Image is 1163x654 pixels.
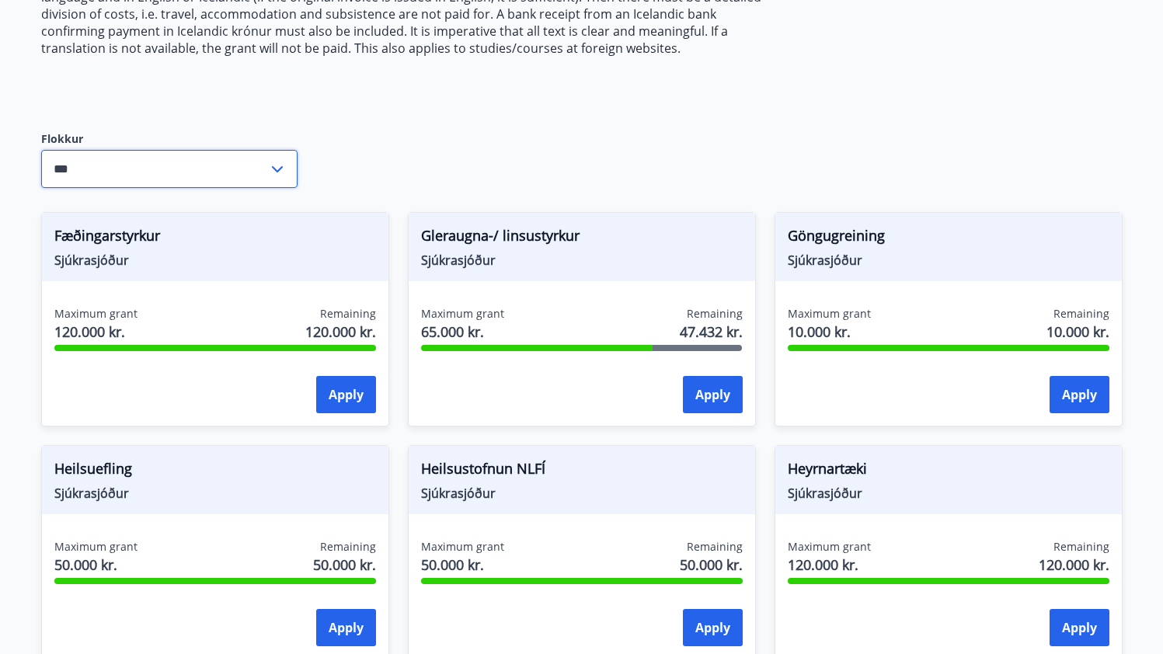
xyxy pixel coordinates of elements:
[1053,306,1109,322] span: Remaining
[788,458,1109,485] span: Heyrnartæki
[1050,609,1109,646] button: Apply
[788,252,1109,269] span: Sjúkrasjóður
[421,555,504,575] span: 50.000 kr.
[313,555,376,575] span: 50.000 kr.
[320,539,376,555] span: Remaining
[683,609,743,646] button: Apply
[320,306,376,322] span: Remaining
[421,306,504,322] span: Maximum grant
[54,539,138,555] span: Maximum grant
[687,539,743,555] span: Remaining
[305,322,376,342] span: 120.000 kr.
[316,609,376,646] button: Apply
[788,555,871,575] span: 120.000 kr.
[54,225,376,252] span: Fæðingarstyrkur
[788,306,871,322] span: Maximum grant
[1053,539,1109,555] span: Remaining
[421,322,504,342] span: 65.000 kr.
[683,376,743,413] button: Apply
[421,539,504,555] span: Maximum grant
[54,485,376,502] span: Sjúkrasjóður
[421,225,743,252] span: Gleraugna-/ linsustyrkur
[54,555,138,575] span: 50.000 kr.
[54,306,138,322] span: Maximum grant
[421,252,743,269] span: Sjúkrasjóður
[1050,376,1109,413] button: Apply
[54,252,376,269] span: Sjúkrasjóður
[788,539,871,555] span: Maximum grant
[316,376,376,413] button: Apply
[421,458,743,485] span: Heilsustofnun NLFÍ
[788,485,1109,502] span: Sjúkrasjóður
[788,225,1109,252] span: Göngugreining
[680,322,743,342] span: 47.432 kr.
[788,322,871,342] span: 10.000 kr.
[41,131,298,147] label: Flokkur
[1046,322,1109,342] span: 10.000 kr.
[54,458,376,485] span: Heilsuefling
[1039,555,1109,575] span: 120.000 kr.
[421,485,743,502] span: Sjúkrasjóður
[680,555,743,575] span: 50.000 kr.
[54,322,138,342] span: 120.000 kr.
[687,306,743,322] span: Remaining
